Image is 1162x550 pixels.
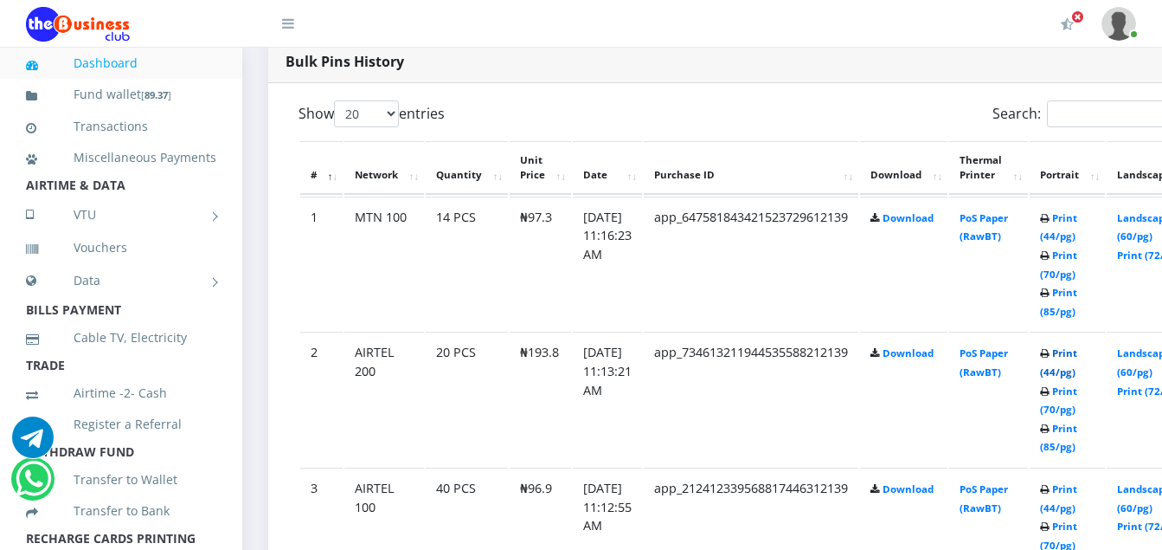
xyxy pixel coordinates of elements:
img: Logo [26,7,130,42]
th: Date: activate to sort column ascending [573,141,642,195]
a: Print (44/pg) [1040,482,1077,514]
a: PoS Paper (RawBT) [960,482,1008,514]
a: Data [26,259,216,302]
th: Purchase ID: activate to sort column ascending [644,141,858,195]
i: Activate Your Membership [1061,17,1074,31]
a: Airtime -2- Cash [26,373,216,413]
a: Print (85/pg) [1040,286,1077,318]
a: Print (70/pg) [1040,385,1077,417]
a: Download [883,211,934,224]
th: Unit Price: activate to sort column ascending [510,141,571,195]
td: [DATE] 11:13:21 AM [573,332,642,466]
th: #: activate to sort column descending [300,141,343,195]
strong: Bulk Pins History [286,52,404,71]
a: Transfer to Wallet [26,460,216,500]
span: Activate Your Membership [1071,10,1084,23]
th: Download: activate to sort column ascending [860,141,947,195]
a: Transactions [26,107,216,146]
a: Print (85/pg) [1040,422,1077,454]
td: 2 [300,332,343,466]
th: Thermal Printer: activate to sort column ascending [949,141,1028,195]
a: Download [883,346,934,359]
td: MTN 100 [344,197,424,331]
img: User [1101,7,1136,41]
b: 89.37 [144,88,168,101]
td: app_647581843421523729612139 [644,197,858,331]
a: Register a Referral [26,404,216,444]
th: Quantity: activate to sort column ascending [426,141,508,195]
td: ₦97.3 [510,197,571,331]
a: Fund wallet[89.37] [26,74,216,115]
td: 20 PCS [426,332,508,466]
a: PoS Paper (RawBT) [960,346,1008,379]
a: Print (70/pg) [1040,249,1077,281]
th: Network: activate to sort column ascending [344,141,424,195]
td: ₦193.8 [510,332,571,466]
a: Print (44/pg) [1040,211,1077,243]
a: Chat for support [12,430,54,458]
small: [ ] [141,88,171,101]
a: Vouchers [26,228,216,268]
a: VTU [26,193,216,236]
select: Showentries [334,100,399,127]
a: Cable TV, Electricity [26,318,216,358]
td: AIRTEL 200 [344,332,424,466]
a: Transfer to Bank [26,491,216,531]
a: PoS Paper (RawBT) [960,211,1008,243]
td: 1 [300,197,343,331]
td: 14 PCS [426,197,508,331]
td: app_734613211944535588212139 [644,332,858,466]
a: Download [883,482,934,495]
th: Portrait: activate to sort column ascending [1030,141,1105,195]
td: [DATE] 11:16:23 AM [573,197,642,331]
a: Dashboard [26,43,216,83]
a: Print (44/pg) [1040,346,1077,379]
a: Miscellaneous Payments [26,138,216,178]
a: Chat for support [16,471,51,500]
label: Show entries [299,100,445,127]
